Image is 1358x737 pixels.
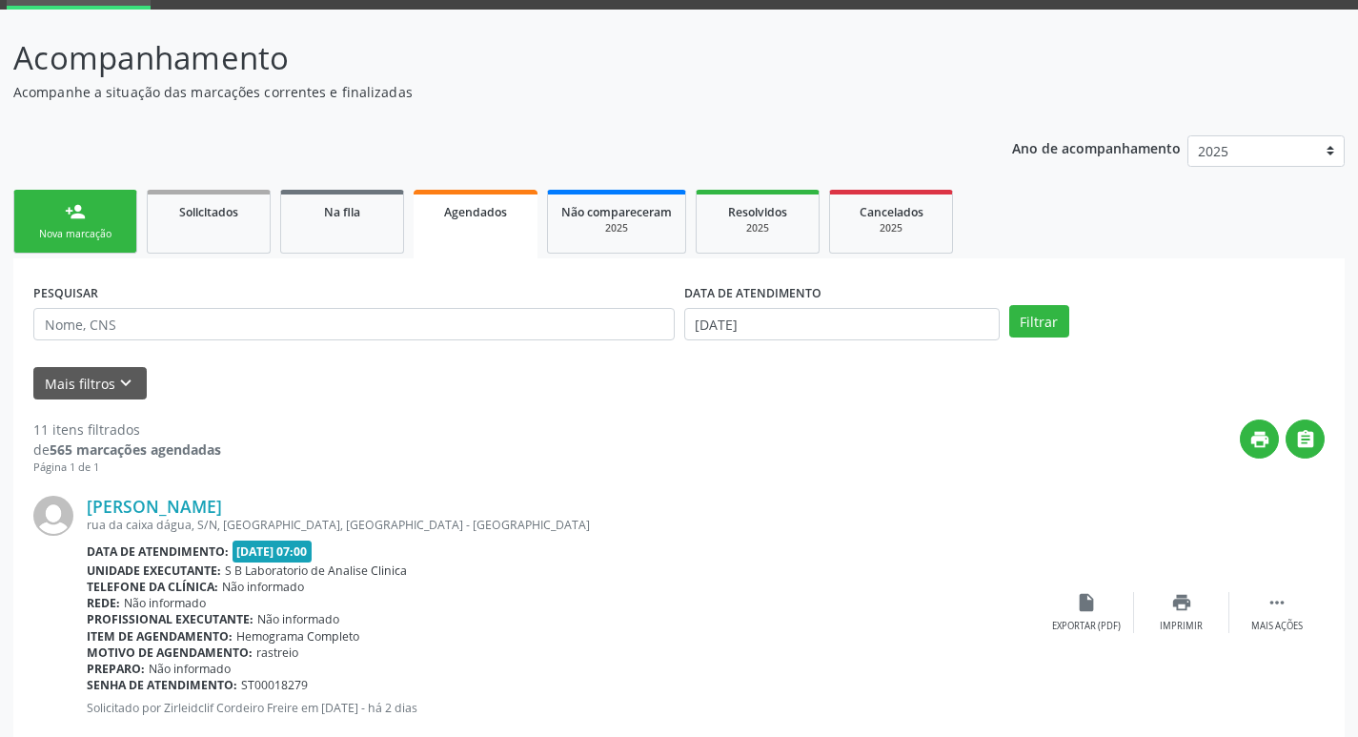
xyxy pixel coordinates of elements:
[444,204,507,220] span: Agendados
[87,496,222,517] a: [PERSON_NAME]
[222,579,304,595] span: Não informado
[33,440,221,460] div: de
[33,420,221,440] div: 11 itens filtrados
[710,221,805,235] div: 2025
[87,661,145,677] b: Preparo:
[1012,135,1181,159] p: Ano de acompanhamento
[1251,620,1303,633] div: Mais ações
[1295,429,1316,450] i: 
[33,460,221,476] div: Página 1 de 1
[236,628,359,645] span: Hemograma Completo
[87,677,237,693] b: Senha de atendimento:
[256,645,298,661] span: rastreio
[87,645,253,661] b: Motivo de agendamento:
[1249,429,1270,450] i: print
[87,595,120,611] b: Rede:
[87,517,1039,533] div: rua da caixa dágua, S/N, [GEOGRAPHIC_DATA], [GEOGRAPHIC_DATA] - [GEOGRAPHIC_DATA]
[65,201,86,222] div: person_add
[33,278,98,308] label: PESQUISAR
[33,308,675,340] input: Nome, CNS
[1171,592,1192,613] i: print
[1267,592,1287,613] i: 
[561,221,672,235] div: 2025
[115,373,136,394] i: keyboard_arrow_down
[1076,592,1097,613] i: insert_drive_file
[87,543,229,560] b: Data de atendimento:
[87,628,233,645] b: Item de agendamento:
[728,204,787,220] span: Resolvidos
[1286,420,1325,459] button: 
[257,611,339,627] span: Não informado
[149,661,231,677] span: Não informado
[1052,620,1121,633] div: Exportar (PDF)
[87,700,1039,716] p: Solicitado por Zirleidclif Cordeiro Freire em [DATE] - há 2 dias
[684,308,1000,340] input: Selecione um intervalo
[684,278,821,308] label: DATA DE ATENDIMENTO
[87,563,221,579] b: Unidade executante:
[28,227,123,241] div: Nova marcação
[179,204,238,220] span: Solicitados
[1160,620,1203,633] div: Imprimir
[1009,305,1069,338] button: Filtrar
[13,82,945,102] p: Acompanhe a situação das marcações correntes e finalizadas
[13,34,945,82] p: Acompanhamento
[33,367,147,400] button: Mais filtroskeyboard_arrow_down
[50,440,221,459] strong: 565 marcações agendadas
[241,677,308,693] span: ST00018279
[324,204,360,220] span: Na fila
[860,204,923,220] span: Cancelados
[124,595,206,611] span: Não informado
[87,611,253,627] b: Profissional executante:
[1240,420,1279,459] button: print
[33,496,73,536] img: img
[561,204,672,220] span: Não compareceram
[843,221,939,235] div: 2025
[225,563,407,579] span: S B Laboratorio de Analise Clinica
[87,579,218,595] b: Telefone da clínica:
[233,541,313,563] span: [DATE] 07:00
